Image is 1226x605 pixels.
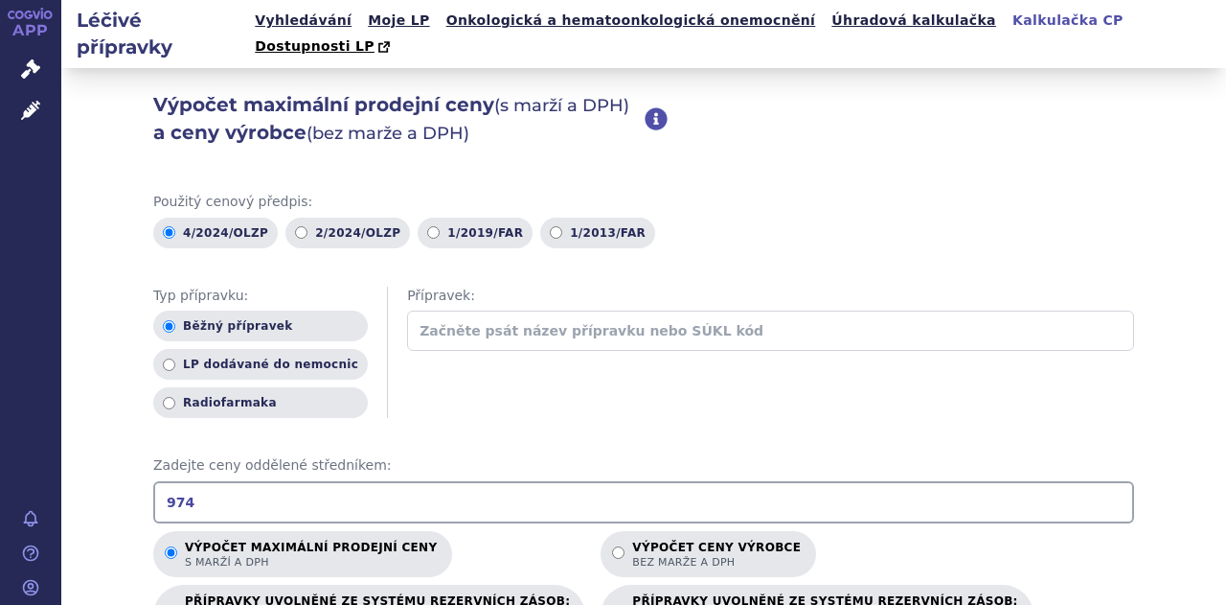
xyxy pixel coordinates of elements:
[249,8,357,34] a: Vyhledávání
[407,287,1134,306] span: Přípravek:
[153,287,368,306] span: Typ přípravku:
[550,226,562,239] input: 1/2013/FAR
[165,547,177,559] input: Výpočet maximální prodejní cenys marží a DPH
[427,226,440,239] input: 1/2019/FAR
[418,218,533,248] label: 1/2019/FAR
[295,226,307,239] input: 2/2024/OLZP
[249,34,399,60] a: Dostupnosti LP
[153,387,368,418] label: Radiofarmaka
[153,193,1134,212] span: Použitý cenový předpis:
[285,218,410,248] label: 2/2024/OLZP
[1007,8,1129,34] a: Kalkulačka CP
[407,311,1134,351] input: Začněte psát název přípravku nebo SÚKL kód
[153,311,368,341] label: Běžný přípravek
[255,38,375,54] span: Dostupnosti LP
[612,547,624,559] input: Výpočet ceny výrobcebez marže a DPH
[153,91,645,147] h2: Výpočet maximální prodejní ceny a ceny výrobce
[163,320,175,333] input: Běžný přípravek
[632,555,801,570] span: bez marže a DPH
[362,8,435,34] a: Moje LP
[153,218,278,248] label: 4/2024/OLZP
[632,541,801,570] p: Výpočet ceny výrobce
[185,541,437,570] p: Výpočet maximální prodejní ceny
[185,555,437,570] span: s marží a DPH
[826,8,1002,34] a: Úhradová kalkulačka
[153,349,368,380] label: LP dodávané do nemocnic
[540,218,655,248] label: 1/2013/FAR
[61,7,249,60] h2: Léčivé přípravky
[441,8,822,34] a: Onkologická a hematoonkologická onemocnění
[306,123,469,144] span: (bez marže a DPH)
[153,481,1134,524] input: Zadejte ceny oddělené středníkem
[163,359,175,371] input: LP dodávané do nemocnic
[153,456,1134,476] span: Zadejte ceny oddělené středníkem:
[163,226,175,239] input: 4/2024/OLZP
[163,397,175,409] input: Radiofarmaka
[494,95,629,116] span: (s marží a DPH)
